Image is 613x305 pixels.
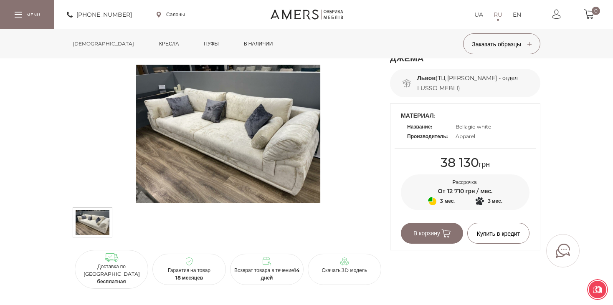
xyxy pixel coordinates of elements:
[472,40,532,48] span: Заказать образцы
[67,10,132,20] a: [PHONE_NUMBER]
[447,187,464,195] span: 12 710
[440,196,455,206] span: 3 мес.
[198,29,225,58] a: Пуфы
[456,133,475,139] span: Apparel
[488,196,502,206] span: 3 мес.
[592,7,600,15] span: 0
[513,10,521,20] a: EN
[407,133,448,139] b: Производитель:
[156,267,223,282] p: Гарантия на товар
[407,124,432,130] b: Название:
[401,223,463,244] button: В корзину
[463,33,540,54] button: Заказать образцы
[401,179,529,186] p: Рассрочка:
[311,267,378,274] p: Скачать 3D модель
[441,155,479,170] span: 38 130
[441,160,490,169] span: грн
[97,278,126,285] b: бесплатная
[66,29,140,58] a: [DEMOGRAPHIC_DATA]
[413,229,451,237] span: В корзину
[474,10,483,20] a: UA
[153,29,185,58] a: Кресла
[417,74,436,82] b: Львов
[78,263,145,285] p: Доставка по [GEOGRAPHIC_DATA]
[401,110,529,121] span: материал:
[157,11,185,18] a: Салоны
[74,210,111,235] img: s_
[175,275,203,281] b: 18 месяцев
[494,10,502,20] a: RU
[456,124,491,130] span: Bellagio white
[238,29,279,58] a: в наличии
[466,187,493,195] span: грн / мес.
[477,230,520,237] span: Купить в кредит
[417,74,518,92] a: Львов(ТЦ [PERSON_NAME] - отдел LUSSO MEBLI)
[438,187,446,195] span: От
[467,223,529,244] button: Купить в кредит
[233,267,300,282] p: Возврат товара в течение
